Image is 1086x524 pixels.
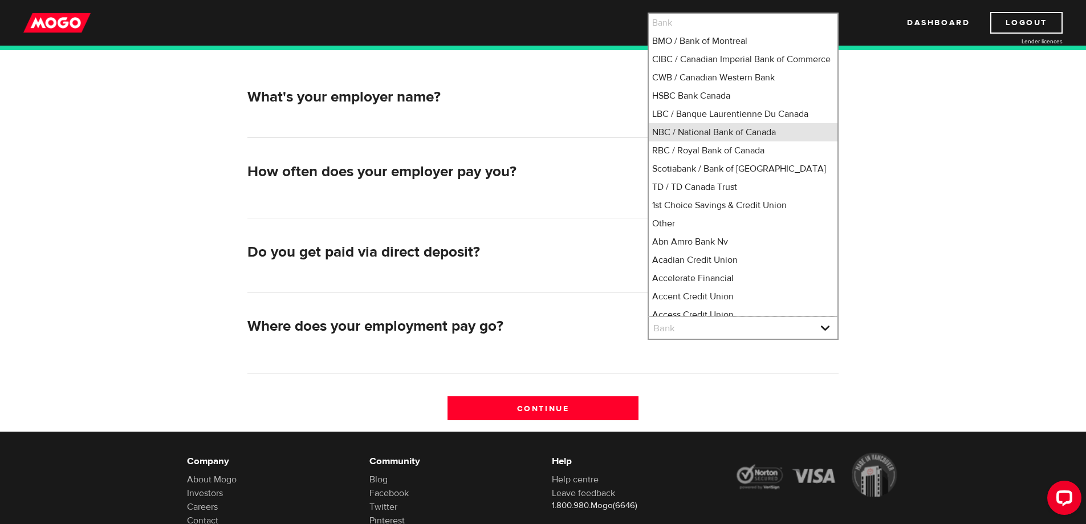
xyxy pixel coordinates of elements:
li: CWB / Canadian Western Bank [649,68,837,87]
li: LBC / Banque Laurentienne Du Canada [649,105,837,123]
h6: Company [187,454,352,468]
h2: What's your employer name? [247,88,638,106]
h2: Where does your employment pay go? [247,318,638,335]
input: Continue [448,396,638,420]
a: Facebook [369,488,409,499]
li: Bank [649,14,837,32]
a: Careers [187,501,218,513]
a: Logout [990,12,1063,34]
li: NBC / National Bank of Canada [649,123,837,141]
h2: How often does your employer pay you? [247,163,638,181]
a: Twitter [369,501,397,513]
li: RBC / Royal Bank of Canada [649,141,837,160]
a: Leave feedback [552,488,615,499]
h6: Help [552,454,717,468]
li: CIBC / Canadian Imperial Bank of Commerce [649,50,837,68]
li: Accelerate Financial [649,269,837,287]
h2: Do you get paid via direct deposit? [247,243,638,261]
img: mogo_logo-11ee424be714fa7cbb0f0f49df9e16ec.png [23,12,91,34]
li: Access Credit Union [649,306,837,324]
a: Help centre [552,474,599,485]
li: HSBC Bank Canada [649,87,837,105]
li: Other [649,214,837,233]
li: TD / TD Canada Trust [649,178,837,196]
iframe: LiveChat chat widget [1038,476,1086,524]
a: About Mogo [187,474,237,485]
a: Dashboard [907,12,970,34]
li: Accent Credit Union [649,287,837,306]
a: Lender licences [977,37,1063,46]
li: BMO / Bank of Montreal [649,32,837,50]
a: Investors [187,488,223,499]
h6: Community [369,454,535,468]
p: 1.800.980.Mogo(6646) [552,500,717,511]
li: Scotiabank / Bank of [GEOGRAPHIC_DATA] [649,160,837,178]
li: 1st Choice Savings & Credit Union [649,196,837,214]
img: legal-icons-92a2ffecb4d32d839781d1b4e4802d7b.png [734,453,900,497]
li: Abn Amro Bank Nv [649,233,837,251]
li: Acadian Credit Union [649,251,837,269]
a: Blog [369,474,388,485]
